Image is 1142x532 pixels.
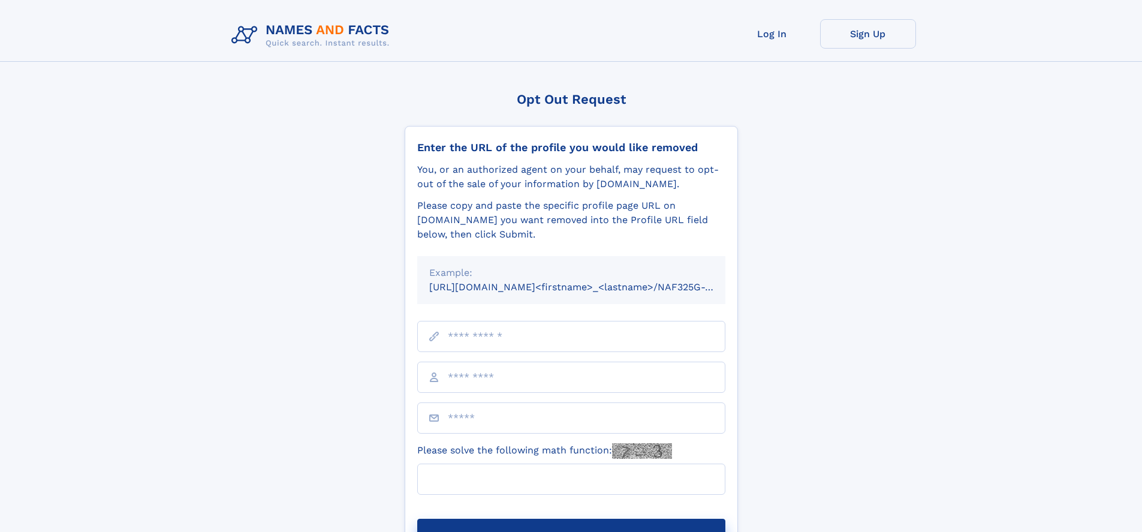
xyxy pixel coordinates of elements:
[417,443,672,459] label: Please solve the following math function:
[417,199,725,242] div: Please copy and paste the specific profile page URL on [DOMAIN_NAME] you want removed into the Pr...
[417,163,725,191] div: You, or an authorized agent on your behalf, may request to opt-out of the sale of your informatio...
[429,281,748,293] small: [URL][DOMAIN_NAME]<firstname>_<lastname>/NAF325G-xxxxxxxx
[429,266,713,280] div: Example:
[820,19,916,49] a: Sign Up
[405,92,738,107] div: Opt Out Request
[724,19,820,49] a: Log In
[417,141,725,154] div: Enter the URL of the profile you would like removed
[227,19,399,52] img: Logo Names and Facts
